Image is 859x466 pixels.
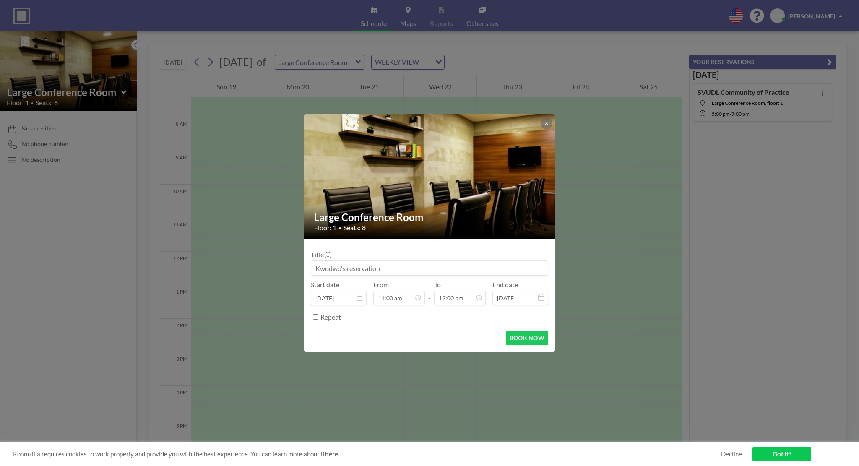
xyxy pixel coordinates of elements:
[344,224,366,232] span: Seats: 8
[506,331,548,345] button: BOOK NOW
[311,261,548,275] input: Kwodwo's reservation
[434,281,441,289] label: To
[752,447,811,461] a: Got it!
[13,450,721,458] span: Roomzilla requires cookies to work properly and provide you with the best experience. You can lea...
[338,225,341,231] span: •
[721,450,742,458] a: Decline
[311,250,331,259] label: Title
[314,211,546,224] h2: Large Conference Room
[320,313,341,321] label: Repeat
[314,224,336,232] span: Floor: 1
[373,281,389,289] label: From
[492,281,518,289] label: End date
[325,450,339,458] a: here.
[311,281,339,289] label: Start date
[304,93,556,260] img: 537.jpg
[428,284,431,302] span: -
